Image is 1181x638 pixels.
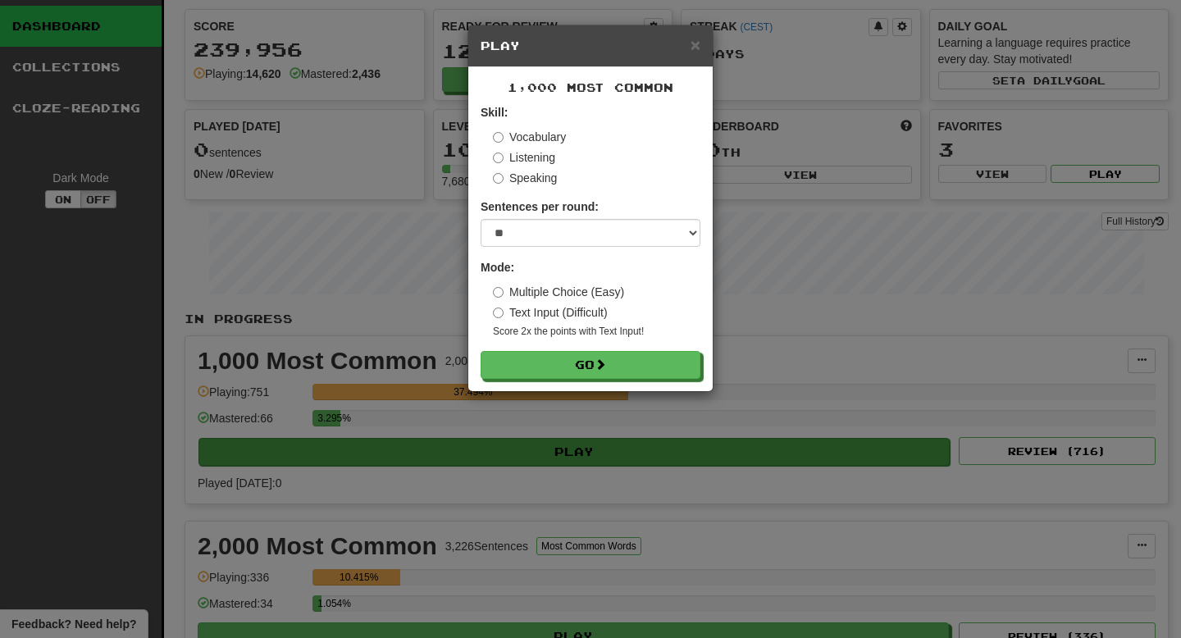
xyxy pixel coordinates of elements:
strong: Skill: [481,106,508,119]
label: Text Input (Difficult) [493,304,608,321]
label: Vocabulary [493,129,566,145]
strong: Mode: [481,261,514,274]
button: Close [691,36,700,53]
input: Vocabulary [493,132,504,143]
span: 1,000 Most Common [508,80,673,94]
input: Listening [493,153,504,163]
label: Multiple Choice (Easy) [493,284,624,300]
button: Go [481,351,700,379]
input: Speaking [493,173,504,184]
input: Text Input (Difficult) [493,308,504,318]
label: Sentences per round: [481,198,599,215]
input: Multiple Choice (Easy) [493,287,504,298]
label: Speaking [493,170,557,186]
span: × [691,35,700,54]
small: Score 2x the points with Text Input ! [493,325,700,339]
label: Listening [493,149,555,166]
h5: Play [481,38,700,54]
